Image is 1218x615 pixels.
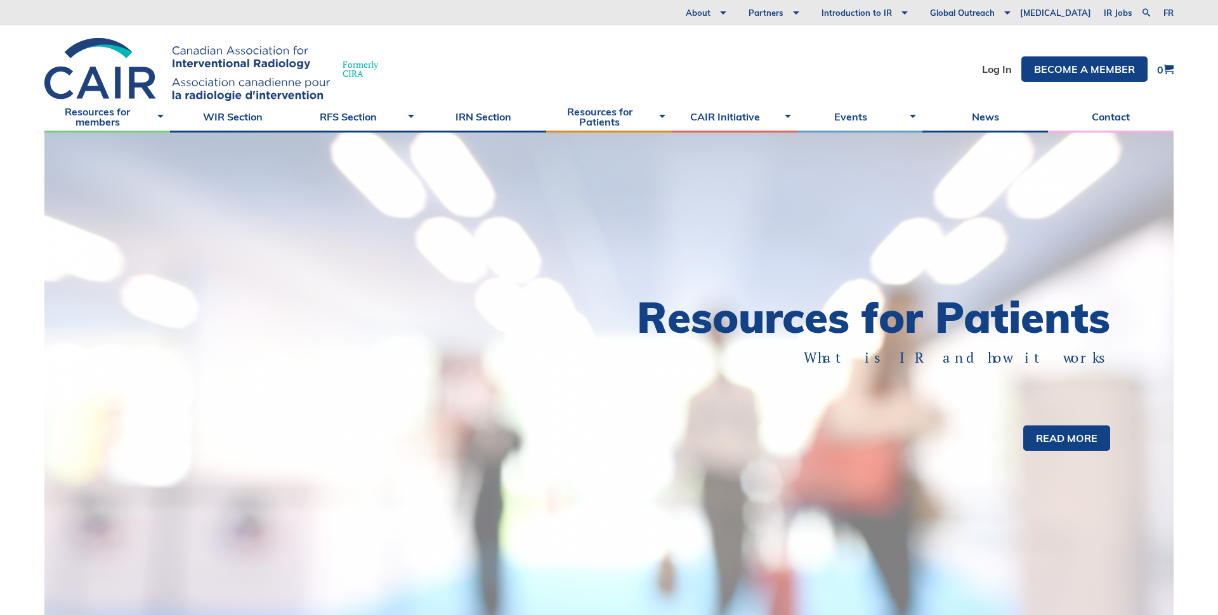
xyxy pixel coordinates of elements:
a: Contact [1048,101,1174,133]
p: What is IR and how it works [653,348,1110,368]
a: 0 [1157,64,1174,75]
a: CAIR Initiative [672,101,797,133]
a: Resources for Patients [546,101,672,133]
h1: Resources for Patients [609,296,1110,339]
a: Read more [1023,425,1110,451]
a: fr [1163,9,1174,17]
img: CIRA [44,38,330,101]
a: Resources for members [44,101,170,133]
span: Formerly CIRA [343,60,378,78]
a: Log In [982,64,1012,74]
a: Events [797,101,923,133]
a: IRN Section [421,101,546,133]
a: News [922,101,1048,133]
a: RFS Section [296,101,421,133]
a: Become a member [1021,56,1148,82]
a: FormerlyCIRA [44,38,391,101]
a: WIR Section [170,101,296,133]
